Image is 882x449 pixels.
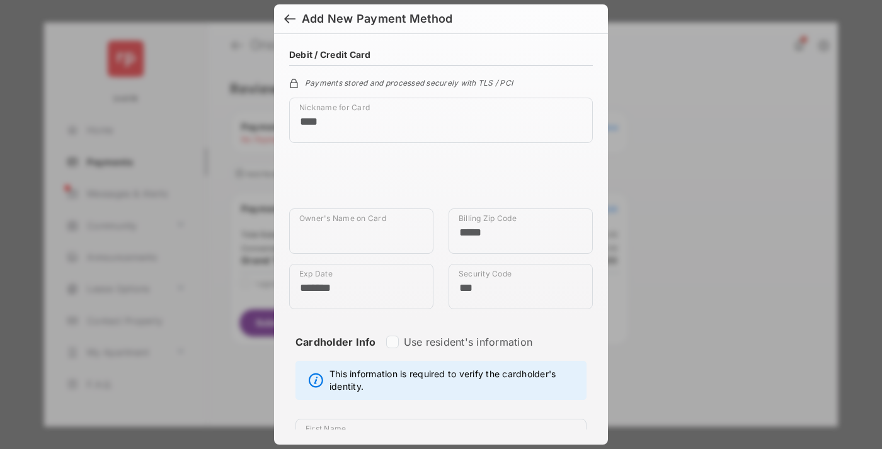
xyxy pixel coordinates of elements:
[302,12,452,26] div: Add New Payment Method
[404,336,532,348] label: Use resident's information
[329,368,580,393] span: This information is required to verify the cardholder's identity.
[289,76,593,88] div: Payments stored and processed securely with TLS / PCI
[289,153,593,208] iframe: Credit card field
[289,49,371,60] h4: Debit / Credit Card
[295,336,376,371] strong: Cardholder Info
